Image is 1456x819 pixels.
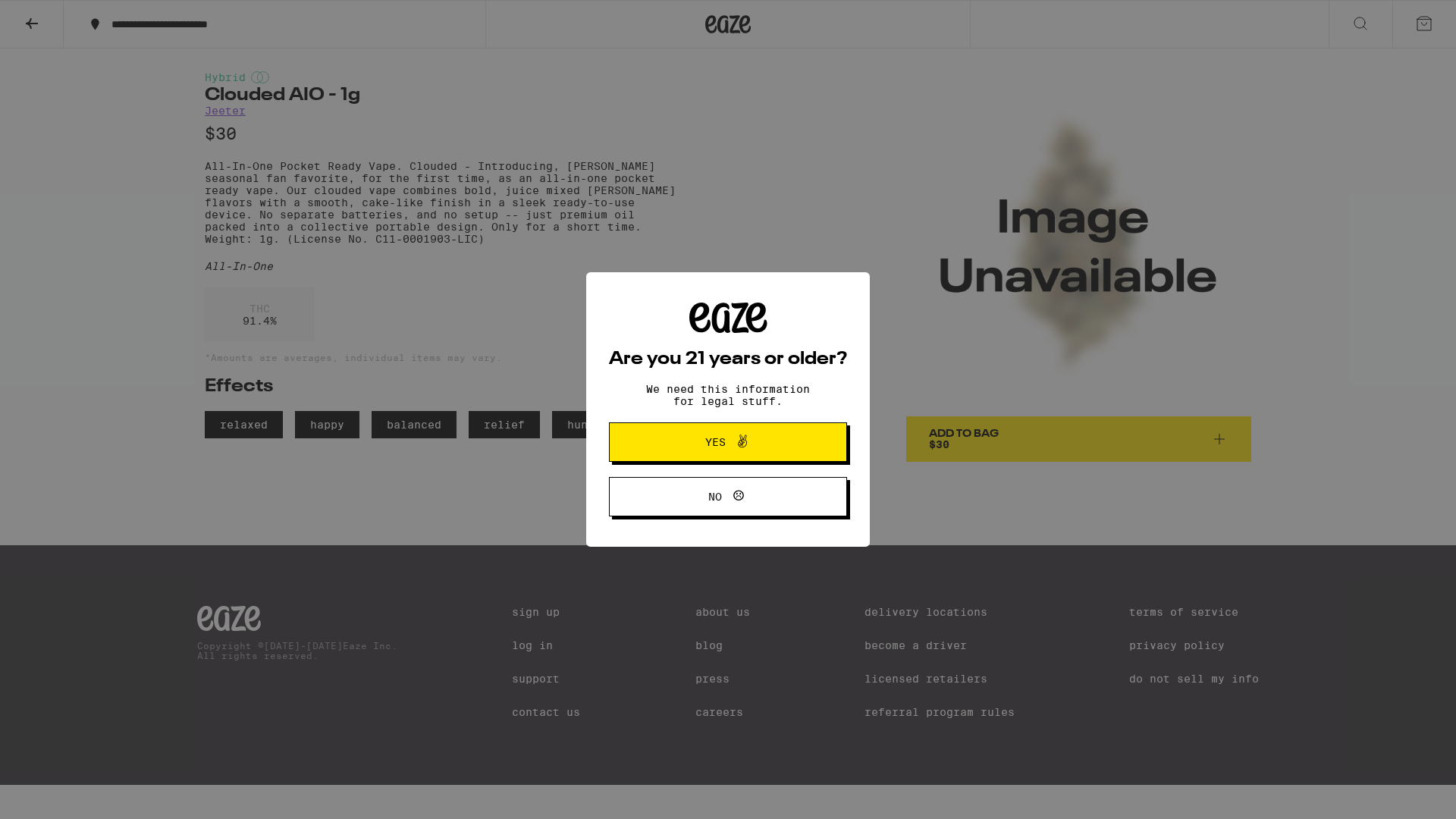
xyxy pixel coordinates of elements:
[705,437,726,447] span: Yes
[609,422,847,462] button: Yes
[609,350,847,369] h2: Are you 21 years or older?
[609,477,847,516] button: No
[708,491,722,502] span: No
[633,383,823,407] p: We need this information for legal stuff.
